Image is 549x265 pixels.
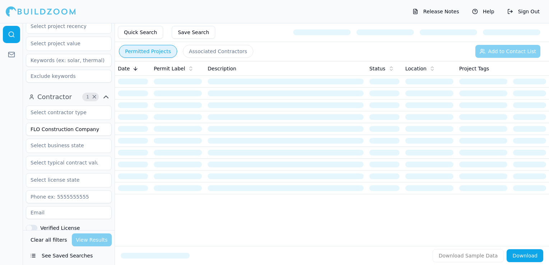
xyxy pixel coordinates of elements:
input: Select contractor type [26,106,102,119]
span: Status [369,65,386,72]
label: Verified License [40,226,80,231]
input: Exclude keywords [26,70,112,83]
button: Sign Out [504,6,543,17]
button: See Saved Searches [26,249,112,262]
button: Clear all filters [29,233,69,246]
input: Select license state [26,173,102,186]
button: Contractor1Clear Contractor filters [26,91,112,103]
button: Release Notes [409,6,463,17]
span: 1 [84,93,91,101]
button: Permitted Projects [119,45,177,58]
input: Phone ex: 5555555555 [26,190,112,203]
span: Permit Label [154,65,185,72]
button: Download [507,249,543,262]
span: Description [208,65,236,72]
input: Select project value [26,37,102,50]
input: Keywords (ex: solar, thermal) [26,54,112,67]
button: Associated Contractors [183,45,253,58]
button: Quick Search [118,26,163,39]
button: Save Search [172,26,215,39]
button: Help [469,6,498,17]
input: Select typical contract value [26,156,102,169]
span: Clear Contractor filters [92,95,97,99]
span: Contractor [37,92,72,102]
span: Location [405,65,426,72]
input: Email [26,206,112,219]
input: Business name [26,123,112,136]
span: Date [118,65,130,72]
input: Select business state [26,139,102,152]
span: Project Tags [459,65,489,72]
